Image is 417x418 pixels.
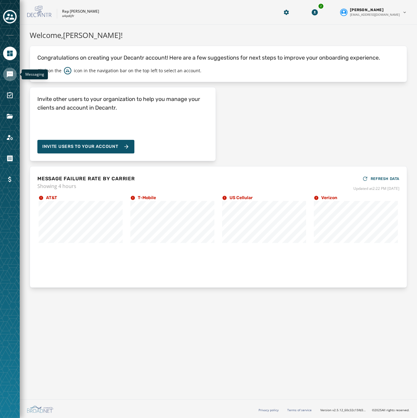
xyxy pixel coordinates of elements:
h4: MESSAGE FAILURE RATE BY CARRIER [37,175,135,182]
a: Navigate to Files [3,110,17,123]
a: Navigate to Account [3,131,17,144]
h4: AT&T [46,195,57,201]
p: Congratulations on creating your Decantr account! Here are a few suggestions for next steps to im... [37,53,399,62]
a: Privacy policy [259,408,279,412]
div: Messaging [22,69,48,79]
a: Navigate to Orders [3,152,17,165]
h4: US Cellular [230,195,253,201]
button: User settings [338,5,410,19]
h4: Invite other users to your organization to help you manage your clients and account in Decantr. [37,95,208,112]
span: Version [320,408,367,412]
span: Showing 4 hours [37,182,135,190]
h1: Welcome, [PERSON_NAME] ! [30,30,407,41]
span: Updated at 2:22 PM [DATE] [353,186,399,191]
button: REFRESH DATA [362,174,399,184]
p: icon in the navigation bar on the top left to select an account. [74,68,201,74]
span: v2.5.12_60c32c15fd37978ea97d18c88c1d5e69e1bdb78b [332,408,367,412]
span: Invite Users to your account [42,144,118,150]
a: Navigate to Messaging [3,68,17,81]
button: Manage global settings [281,7,292,18]
span: REFRESH DATA [371,176,399,181]
p: a4pdijfr [62,14,74,19]
a: Terms of service [287,408,312,412]
h4: T-Mobile [138,195,156,201]
p: Rep [PERSON_NAME] [62,9,99,14]
button: Download Menu [309,7,320,18]
h4: Verizon [321,195,337,201]
button: Toggle account select drawer [3,10,17,23]
a: Navigate to Home [3,47,17,60]
span: [PERSON_NAME] [350,7,384,12]
a: Navigate to Surveys [3,89,17,102]
button: Invite Users to your account [37,140,134,153]
div: 2 [318,3,324,9]
p: Click on the [37,68,61,74]
span: [EMAIL_ADDRESS][DOMAIN_NAME] [350,12,400,17]
span: © 2025 All rights reserved. [372,408,410,412]
a: Navigate to Billing [3,173,17,186]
